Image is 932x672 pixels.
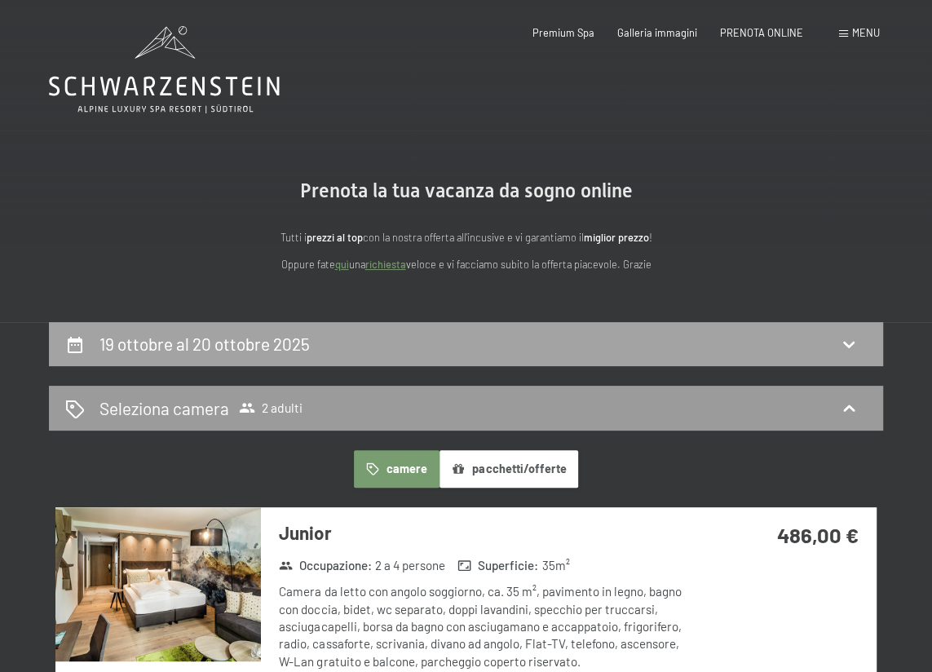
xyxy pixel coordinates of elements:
p: Oppure fate una veloce e vi facciamo subito la offerta piacevole. Grazie [140,256,793,272]
span: 35 m² [542,557,570,574]
strong: 486,00 € [776,522,858,547]
strong: prezzi al top [307,231,363,244]
a: quì [335,258,349,271]
span: Menu [852,26,880,39]
a: PRENOTA ONLINE [720,26,803,39]
a: Galleria immagini [617,26,697,39]
button: pacchetti/offerte [439,450,578,488]
a: Premium Spa [532,26,594,39]
h3: Junior [279,520,691,546]
span: Prenota la tua vacanza da sogno online [300,179,633,202]
h2: Seleziona camera [99,396,229,420]
p: Tutti i con la nostra offerta all'incusive e vi garantiamo il ! [140,229,793,245]
strong: Superficie : [457,557,538,574]
img: mss_renderimg.php [55,507,261,661]
strong: Occupazione : [279,557,372,574]
strong: miglior prezzo [584,231,649,244]
h2: 19 ottobre al 20 ottobre 2025 [99,334,310,354]
span: 2 adulti [239,400,303,416]
button: camere [354,450,439,488]
span: 2 a 4 persone [375,557,445,574]
a: richiesta [365,258,406,271]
